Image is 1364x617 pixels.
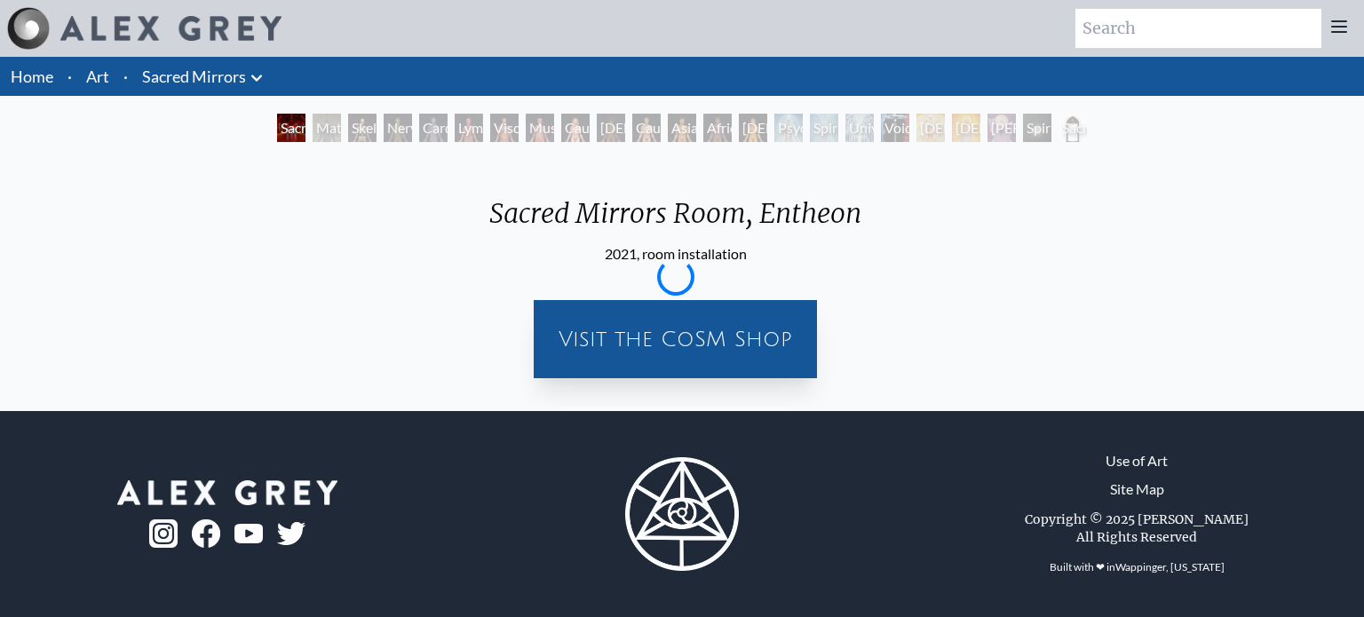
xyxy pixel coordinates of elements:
[277,522,305,545] img: twitter-logo.png
[1043,553,1232,581] div: Built with ❤ in
[192,519,220,548] img: fb-logo.png
[384,114,412,142] div: Nervous System
[142,64,246,89] a: Sacred Mirrors
[455,114,483,142] div: Lymphatic System
[419,114,448,142] div: Cardiovascular System
[632,114,661,142] div: Caucasian Man
[1025,510,1249,528] div: Copyright © 2025 [PERSON_NAME]
[774,114,803,142] div: Psychic Energy System
[526,114,554,142] div: Muscle System
[1106,450,1168,471] a: Use of Art
[116,57,135,96] li: ·
[916,114,945,142] div: [DEMOGRAPHIC_DATA]
[544,311,806,368] a: Visit the CoSM Shop
[987,114,1016,142] div: [PERSON_NAME]
[703,114,732,142] div: African Man
[1076,528,1197,546] div: All Rights Reserved
[952,114,980,142] div: [DEMOGRAPHIC_DATA]
[845,114,874,142] div: Universal Mind Lattice
[60,57,79,96] li: ·
[881,114,909,142] div: Void Clear Light
[490,114,519,142] div: Viscera
[810,114,838,142] div: Spiritual Energy System
[475,243,876,265] div: 2021, room installation
[561,114,590,142] div: Caucasian Woman
[1110,479,1164,500] a: Site Map
[1023,114,1051,142] div: Spiritual World
[11,67,53,86] a: Home
[86,64,109,89] a: Art
[739,114,767,142] div: [DEMOGRAPHIC_DATA] Woman
[1115,560,1225,573] a: Wappinger, [US_STATE]
[1075,9,1321,48] input: Search
[668,114,696,142] div: Asian Man
[1059,114,1087,142] div: Sacred Mirrors Frame
[475,197,876,243] div: Sacred Mirrors Room, Entheon
[277,114,305,142] div: Sacred Mirrors Room, Entheon
[234,524,263,544] img: youtube-logo.png
[313,114,341,142] div: Material World
[149,519,178,548] img: ig-logo.png
[597,114,625,142] div: [DEMOGRAPHIC_DATA] Woman
[348,114,377,142] div: Skeletal System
